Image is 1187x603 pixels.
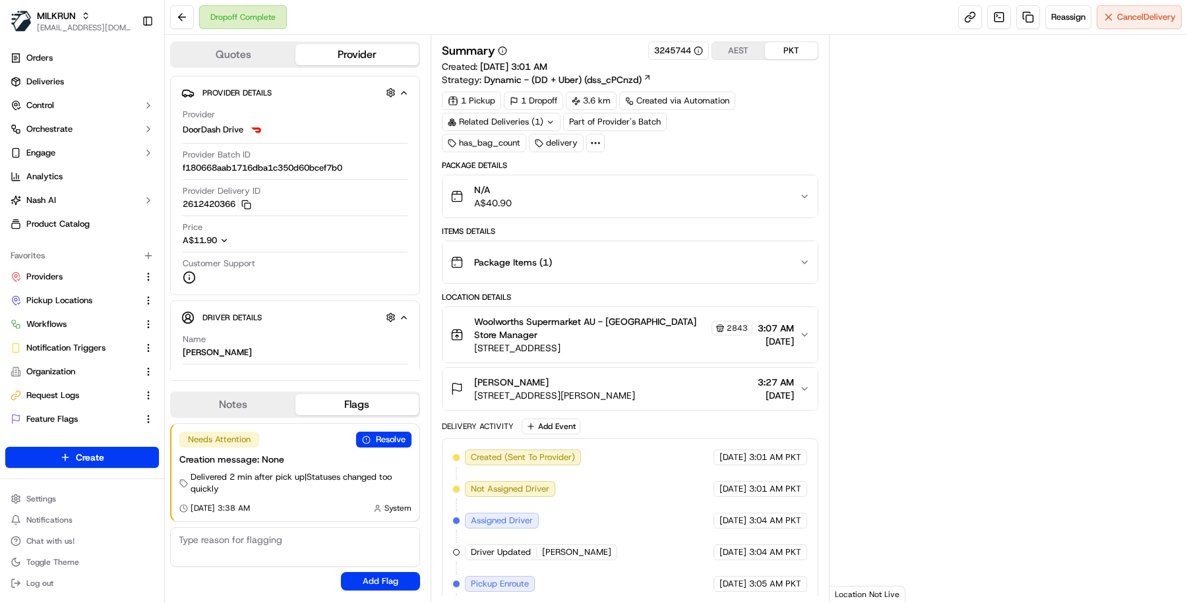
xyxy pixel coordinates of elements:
[183,149,251,161] span: Provider Batch ID
[356,432,411,447] button: Resolve
[26,171,63,183] span: Analytics
[727,323,748,333] span: 2843
[5,95,159,116] button: Control
[11,271,138,283] a: Providers
[26,271,63,283] span: Providers
[654,45,703,57] button: 3245744
[37,22,131,33] span: [EMAIL_ADDRESS][DOMAIN_NAME]
[5,5,137,37] button: MILKRUNMILKRUN[EMAIL_ADDRESS][DOMAIN_NAME]
[1097,5,1182,29] button: CancelDelivery
[11,342,138,354] a: Notification Triggers
[5,266,159,287] button: Providers
[442,175,818,217] button: N/AA$40.90
[5,314,159,335] button: Workflows
[26,494,56,504] span: Settings
[484,73,642,86] span: Dynamic - (DD + Uber) (dss_cPCnzd)
[171,394,295,415] button: Notes
[830,586,905,602] div: Location Not Live
[474,341,752,355] span: [STREET_ADDRESS]
[11,295,138,306] a: Pickup Locations
[504,92,563,110] div: 1 Dropoff
[26,147,55,159] span: Engage
[183,221,202,233] span: Price
[442,307,818,362] button: Woolworths Supermarket AU - [GEOGRAPHIC_DATA] Store Manager2843[STREET_ADDRESS]3:07 AM[DATE]
[26,389,79,401] span: Request Logs
[26,218,90,230] span: Product Catalog
[442,92,501,110] div: 1 Pickup
[765,42,818,59] button: PKT
[619,92,735,110] div: Created via Automation
[183,235,217,246] span: A$11.90
[5,190,159,211] button: Nash AI
[5,511,159,529] button: Notifications
[749,578,801,590] span: 3:05 AM PKT
[183,347,252,359] div: [PERSON_NAME]
[522,418,580,434] button: Add Event
[26,342,106,354] span: Notification Triggers
[26,295,92,306] span: Pickup Locations
[5,385,159,406] button: Request Logs
[719,546,746,558] span: [DATE]
[5,447,159,468] button: Create
[183,109,215,121] span: Provider
[295,44,419,65] button: Provider
[11,413,138,425] a: Feature Flags
[566,92,617,110] div: 3.6 km
[37,9,76,22] button: MILKRUN
[341,572,420,590] button: Add Flag
[5,142,159,163] button: Engage
[474,376,549,389] span: [PERSON_NAME]
[471,451,575,463] span: Created (Sent To Provider)
[474,315,709,341] span: Woolworths Supermarket AU - [GEOGRAPHIC_DATA] Store Manager
[442,292,818,302] div: Location Details
[183,258,255,270] span: Customer Support
[758,335,794,348] span: [DATE]
[384,503,411,513] span: System
[471,578,529,590] span: Pickup Enroute
[26,123,73,135] span: Orchestrate
[249,122,264,138] img: doordash_logo_v2.png
[5,214,159,235] a: Product Catalog
[1045,5,1091,29] button: Reassign
[474,183,512,196] span: N/A
[471,483,549,495] span: Not Assigned Driver
[5,337,159,359] button: Notification Triggers
[295,394,419,415] button: Flags
[26,515,73,525] span: Notifications
[26,100,54,111] span: Control
[5,166,159,187] a: Analytics
[758,376,794,389] span: 3:27 AM
[442,60,547,73] span: Created:
[179,432,259,447] div: Needs Attention
[183,235,299,246] button: A$11.90
[442,421,514,432] div: Delivery Activity
[719,578,746,590] span: [DATE]
[5,361,159,382] button: Organization
[183,185,260,197] span: Provider Delivery ID
[712,42,765,59] button: AEST
[442,45,495,57] h3: Summary
[749,546,801,558] span: 3:04 AM PKT
[11,389,138,401] a: Request Logs
[191,503,250,513] span: [DATE] 3:38 AM
[719,515,746,527] span: [DATE]
[442,241,818,283] button: Package Items (1)
[26,413,78,425] span: Feature Flags
[181,306,409,328] button: Driver Details
[5,409,159,430] button: Feature Flags
[442,134,526,152] div: has_bag_count
[442,368,818,410] button: [PERSON_NAME][STREET_ADDRESS][PERSON_NAME]3:27 AM[DATE]
[5,574,159,592] button: Log out
[480,61,547,72] span: [DATE] 3:01 AM
[758,389,794,402] span: [DATE]
[471,546,531,558] span: Driver Updated
[442,226,818,237] div: Items Details
[183,333,206,345] span: Name
[26,76,64,88] span: Deliveries
[179,453,411,466] div: Creation message: None
[11,318,138,330] a: Workflows
[758,322,794,335] span: 3:07 AM
[484,73,652,86] a: Dynamic - (DD + Uber) (dss_cPCnzd)
[171,44,295,65] button: Quotes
